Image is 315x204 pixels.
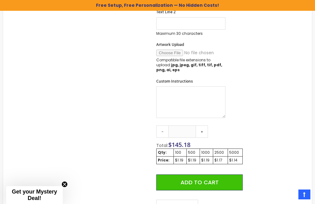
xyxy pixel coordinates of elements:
strong: Qty: [158,150,167,155]
div: 2500 [214,150,226,155]
div: $1.14 [229,158,241,163]
div: $1.19 [201,158,212,163]
p: Maximum 30 characters [156,31,225,36]
button: Close teaser [62,181,68,187]
strong: jpg, jpeg, gif, tiff, tif, pdf, png, ai, eps [156,62,222,72]
a: Top [298,190,310,199]
span: $ [168,141,190,149]
span: Get your Mystery Deal! [12,189,57,201]
div: $1.19 [175,158,185,163]
span: Add to Cart [181,178,219,186]
span: Text Line 2 [156,9,176,14]
button: Add to Cart [156,174,243,190]
a: - [156,125,169,138]
strong: Price: [158,157,169,163]
p: Compatible file extensions to upload: [156,58,225,73]
span: Artwork Upload [156,42,184,47]
div: 5000 [229,150,241,155]
div: 1000 [201,150,212,155]
a: + [196,125,208,138]
span: Custom Instructions [156,79,193,84]
div: $1.19 [188,158,198,163]
div: Get your Mystery Deal!Close teaser [6,186,63,204]
span: Total: [156,142,168,149]
div: 100 [175,150,185,155]
span: 145.18 [172,141,190,149]
div: 500 [188,150,198,155]
div: $1.17 [214,158,226,163]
